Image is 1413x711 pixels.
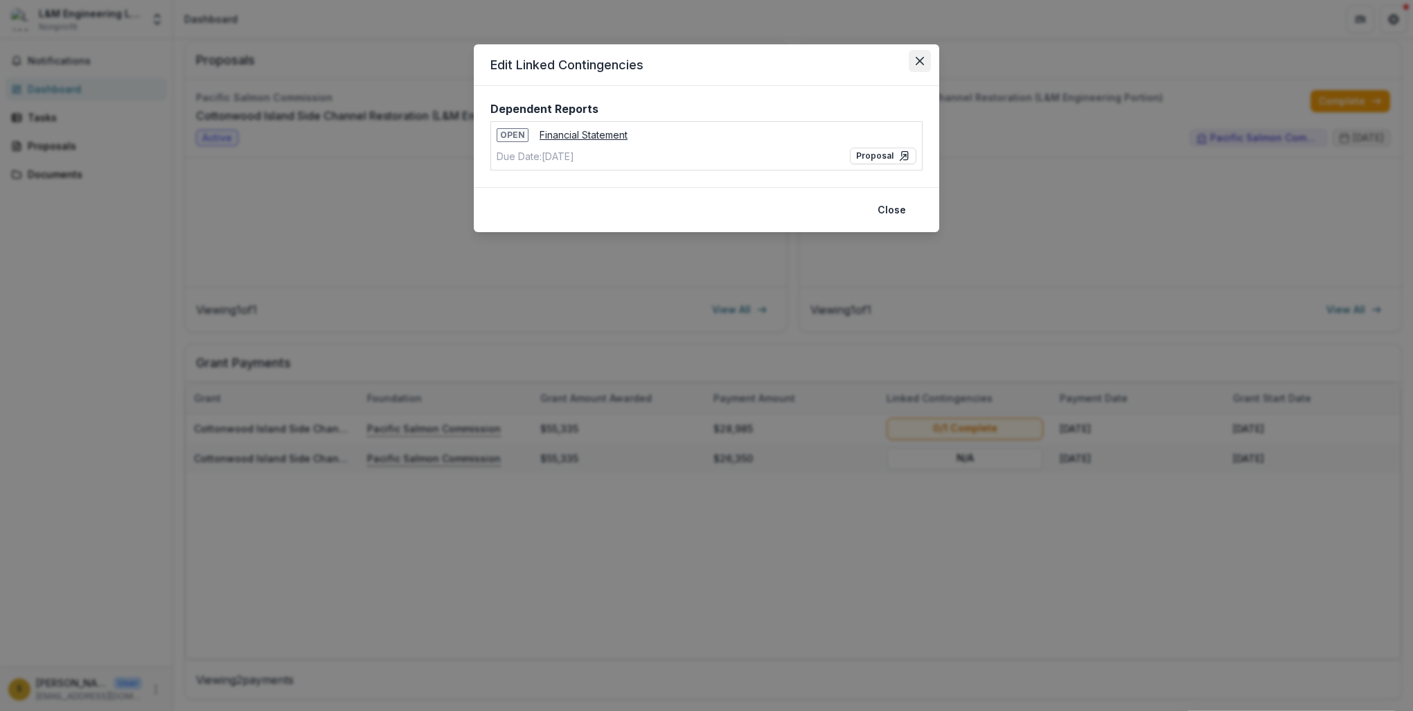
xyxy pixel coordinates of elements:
[909,50,931,72] button: Close
[540,128,628,142] a: Financial Statement
[497,149,574,164] p: Due Date: [DATE]
[869,199,914,221] button: Close
[540,129,628,141] u: Financial Statement
[490,103,598,116] h2: Dependent Reports
[850,148,916,164] a: Proposal
[474,44,939,86] header: Edit Linked Contingencies
[497,128,528,142] span: Open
